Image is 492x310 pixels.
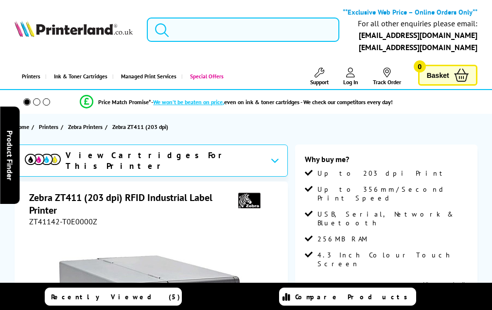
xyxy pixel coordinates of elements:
span: ZT41142-T0E0000Z [29,217,97,226]
span: Support [310,78,329,86]
a: Ink & Toner Cartridges [45,64,112,89]
a: Log In [343,68,358,86]
span: Recently Viewed (5) [51,292,180,301]
div: Why buy me? [305,154,468,169]
a: [EMAIL_ADDRESS][DOMAIN_NAME] [359,30,477,40]
span: Price Match Promise* [98,98,151,106]
span: USB, Serial, Network & Bluetooth [317,210,468,227]
span: Zebra Printers [68,122,103,132]
a: View more details [423,280,468,288]
span: Basket [427,69,449,82]
span: 0 [414,60,426,73]
span: View Cartridges For This Printer [66,150,263,171]
span: Product Finder [5,130,15,180]
div: For all other enquiries please email: [358,19,477,28]
span: Zebra ZT411 (203 dpi) [112,122,168,132]
span: Printers [39,122,58,132]
a: Managed Print Services [112,64,181,89]
span: Up to 356mm/Second Print Speed [317,185,468,202]
a: Compare Products [279,288,416,306]
img: Zebra [227,191,272,209]
a: Support [310,68,329,86]
a: Printers [15,64,45,89]
li: modal_Promise [5,93,468,110]
b: **Exclusive Web Price – Online Orders Only** [343,7,477,17]
span: Home [15,122,29,132]
img: Printerland Logo [15,20,132,37]
div: - even on ink & toner cartridges - We check our competitors every day! [151,98,393,106]
span: We won’t be beaten on price, [153,98,224,106]
span: Ink & Toner Cartridges [54,64,107,89]
img: View Cartridges [25,154,61,165]
a: Track Order [373,68,401,86]
h1: Zebra ZT411 (203 dpi) RFID Industrial Label Printer [29,191,227,217]
a: Printerland Logo [15,20,132,39]
a: Recently Viewed (5) [45,288,182,306]
a: Special Offers [181,64,228,89]
span: Compare Products [295,292,413,301]
a: Home [15,122,32,132]
span: Up to 203 dpi Print [317,169,447,178]
span: 256MB RAM [317,235,368,243]
a: Printers [39,122,61,132]
a: Basket 0 [418,65,477,86]
a: Zebra ZT411 (203 dpi) [112,122,171,132]
span: Log In [343,78,358,86]
span: 4.3 Inch Colour Touch Screen [317,251,468,268]
a: Zebra Printers [68,122,105,132]
a: [EMAIL_ADDRESS][DOMAIN_NAME] [359,42,477,52]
